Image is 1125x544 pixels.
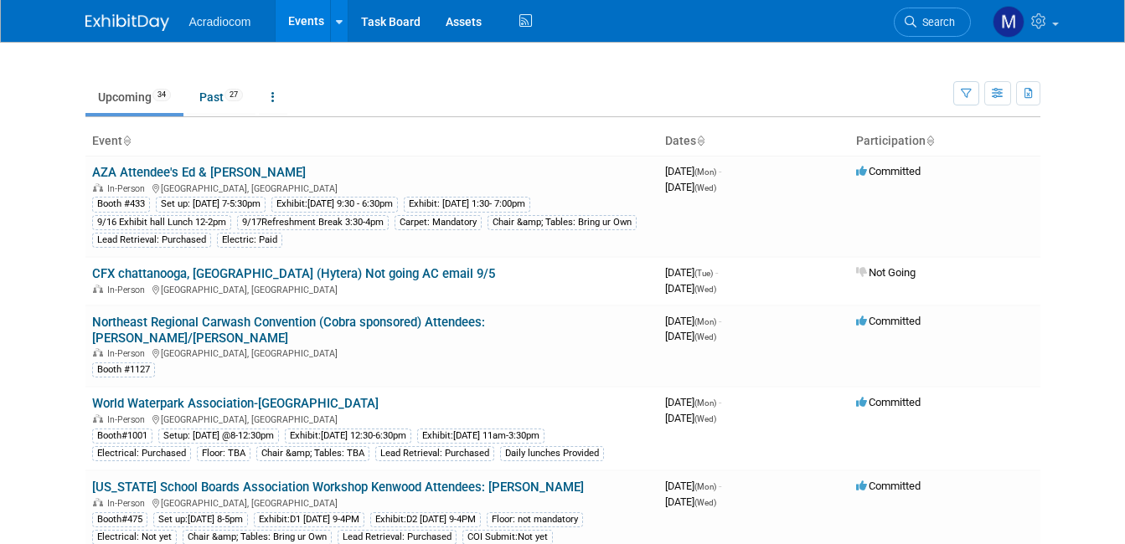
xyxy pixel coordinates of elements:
[856,315,921,327] span: Committed
[665,266,718,279] span: [DATE]
[665,396,721,408] span: [DATE]
[715,266,718,279] span: -
[719,396,721,408] span: -
[153,512,248,527] div: Set up:[DATE] 8-5pm
[856,396,921,408] span: Committed
[217,233,282,248] div: Electric: Paid
[92,429,152,444] div: Booth#1001
[92,315,485,346] a: Northeast Regional Carwash Convention (Cobra sponsored) Attendees: [PERSON_NAME]/[PERSON_NAME]
[92,396,379,411] a: World Waterpark Association-[GEOGRAPHIC_DATA]
[107,498,150,509] span: In-Person
[85,81,183,113] a: Upcoming34
[694,183,716,192] span: (Wed)
[107,285,150,295] span: In-Person
[92,215,231,230] div: 9/16 Exhibit hall Lunch 12-2pm
[92,165,306,180] a: AZA Attendee's Ed & [PERSON_NAME]
[93,183,103,192] img: In-Person Event
[694,398,716,408] span: (Mon)
[665,480,721,492] span: [DATE]
[92,495,652,509] div: [GEOGRAPHIC_DATA], [GEOGRAPHIC_DATA]
[694,498,716,507] span: (Wed)
[404,197,530,212] div: Exhibit: [DATE] 1:30- 7:00pm
[93,348,103,357] img: In-Person Event
[107,183,150,194] span: In-Person
[487,512,583,527] div: Floor: not mandatory
[122,134,131,147] a: Sort by Event Name
[93,498,103,506] img: In-Person Event
[719,165,721,177] span: -
[993,6,1024,38] img: Mike Pascuzzi
[665,495,716,508] span: [DATE]
[370,512,481,527] div: Exhibit:D2 [DATE] 9-4PM
[665,330,716,342] span: [DATE]
[658,127,849,156] th: Dates
[916,16,955,28] span: Search
[856,165,921,177] span: Committed
[256,446,369,461] div: Chair &amp; Tables: TBA
[92,197,150,212] div: Booth #433
[694,332,716,341] span: (Wed)
[107,348,150,359] span: In-Person
[85,14,169,31] img: ExhibitDay
[189,15,251,28] span: Acradiocom
[92,480,584,495] a: [US_STATE] School Boards Association Workshop Kenwood Attendees: [PERSON_NAME]
[85,127,658,156] th: Event
[92,412,652,425] div: [GEOGRAPHIC_DATA], [GEOGRAPHIC_DATA]
[694,285,716,294] span: (Wed)
[93,414,103,423] img: In-Person Event
[254,512,364,527] div: Exhibit:D1 [DATE] 9-4PM
[187,81,255,113] a: Past27
[894,8,971,37] a: Search
[694,317,716,326] span: (Mon)
[696,134,704,147] a: Sort by Start Date
[665,181,716,193] span: [DATE]
[375,446,494,461] div: Lead Retrieval: Purchased
[719,480,721,492] span: -
[926,134,934,147] a: Sort by Participation Type
[395,215,482,230] div: Carpet: Mandatory
[92,446,191,461] div: Electrical: Purchased
[197,446,250,461] div: Floor: TBA
[237,215,389,230] div: 9/17Refreshment Break 3:30-4pm
[856,266,916,279] span: Not Going
[224,89,243,101] span: 27
[500,446,604,461] div: Daily lunches Provided
[849,127,1040,156] th: Participation
[665,412,716,424] span: [DATE]
[107,414,150,425] span: In-Person
[92,181,652,194] div: [GEOGRAPHIC_DATA], [GEOGRAPHIC_DATA]
[92,282,652,295] div: [GEOGRAPHIC_DATA], [GEOGRAPHIC_DATA]
[271,197,398,212] div: Exhibit:[DATE] 9:30 - 6:30pm
[92,266,495,281] a: CFX chattanooga, [GEOGRAPHIC_DATA] (Hytera) Not going AC email 9/5
[92,346,652,359] div: [GEOGRAPHIC_DATA], [GEOGRAPHIC_DATA]
[694,414,716,423] span: (Wed)
[158,429,279,444] div: Setup: [DATE] @8-12:30pm
[92,362,155,377] div: Booth #1127
[665,315,721,327] span: [DATE]
[93,285,103,293] img: In-Person Event
[285,429,411,444] div: Exhibit:[DATE] 12:30-6:30pm
[417,429,544,444] div: Exhibit:[DATE] 11am-3:30pm
[694,269,713,278] span: (Tue)
[694,167,716,177] span: (Mon)
[156,197,266,212] div: Set up: [DATE] 7-5:30pm
[665,165,721,177] span: [DATE]
[856,480,921,492] span: Committed
[92,512,147,527] div: Booth#475
[488,215,637,230] div: Chair &amp; Tables: Bring ur Own
[719,315,721,327] span: -
[152,89,171,101] span: 34
[92,233,211,248] div: Lead Retrieval: Purchased
[694,482,716,491] span: (Mon)
[665,282,716,295] span: [DATE]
